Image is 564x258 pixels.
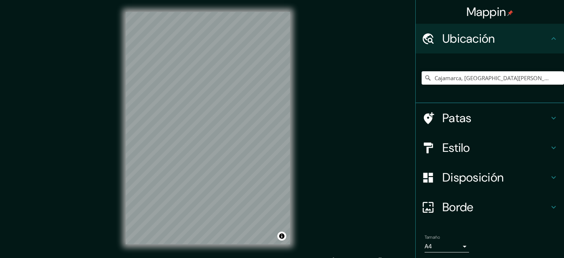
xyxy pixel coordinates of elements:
[416,133,564,163] div: Estilo
[442,199,474,215] font: Borde
[442,170,504,185] font: Disposición
[425,241,469,252] div: A4
[498,229,556,250] iframe: Help widget launcher
[126,12,290,244] canvas: Mapa
[422,71,564,85] input: Elige tu ciudad o zona
[416,24,564,53] div: Ubicación
[425,234,440,240] font: Tamaño
[442,140,470,156] font: Estilo
[416,163,564,192] div: Disposición
[507,10,513,16] img: pin-icon.png
[425,242,432,250] font: A4
[277,232,286,241] button: Activar o desactivar atribución
[416,103,564,133] div: Patas
[442,110,472,126] font: Patas
[466,4,506,20] font: Mappin
[442,31,495,46] font: Ubicación
[416,192,564,222] div: Borde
